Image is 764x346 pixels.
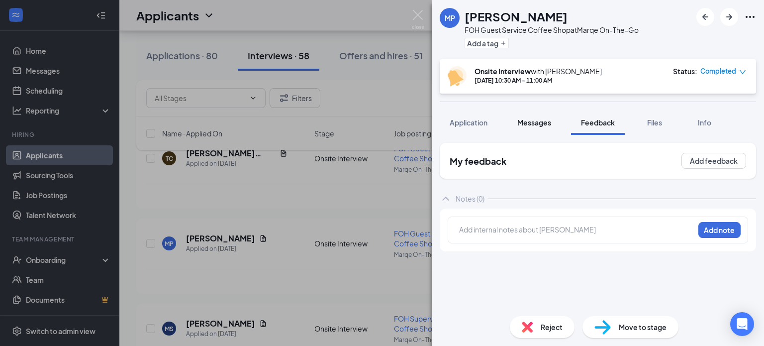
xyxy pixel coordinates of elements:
[744,11,756,23] svg: Ellipses
[673,66,697,76] div: Status :
[700,66,736,76] span: Completed
[699,11,711,23] svg: ArrowLeftNew
[723,11,735,23] svg: ArrowRight
[581,118,615,127] span: Feedback
[517,118,551,127] span: Messages
[456,194,484,204] div: Notes (0)
[720,8,738,26] button: ArrowRight
[647,118,662,127] span: Files
[440,193,452,205] svg: ChevronUp
[475,76,602,85] div: [DATE] 10:30 AM - 11:00 AM
[541,322,563,333] span: Reject
[730,312,754,336] div: Open Intercom Messenger
[739,69,746,76] span: down
[475,66,602,76] div: with [PERSON_NAME]
[681,153,746,169] button: Add feedback
[475,67,531,76] b: Onsite Interview
[465,25,639,35] div: FOH Guest Service Coffee Shop at Marqe On-The-Go
[696,8,714,26] button: ArrowLeftNew
[445,13,455,23] div: MP
[500,40,506,46] svg: Plus
[450,155,506,167] h2: My feedback
[465,38,509,48] button: PlusAdd a tag
[619,322,667,333] span: Move to stage
[465,8,568,25] h1: [PERSON_NAME]
[698,118,711,127] span: Info
[450,118,487,127] span: Application
[698,222,741,238] button: Add note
